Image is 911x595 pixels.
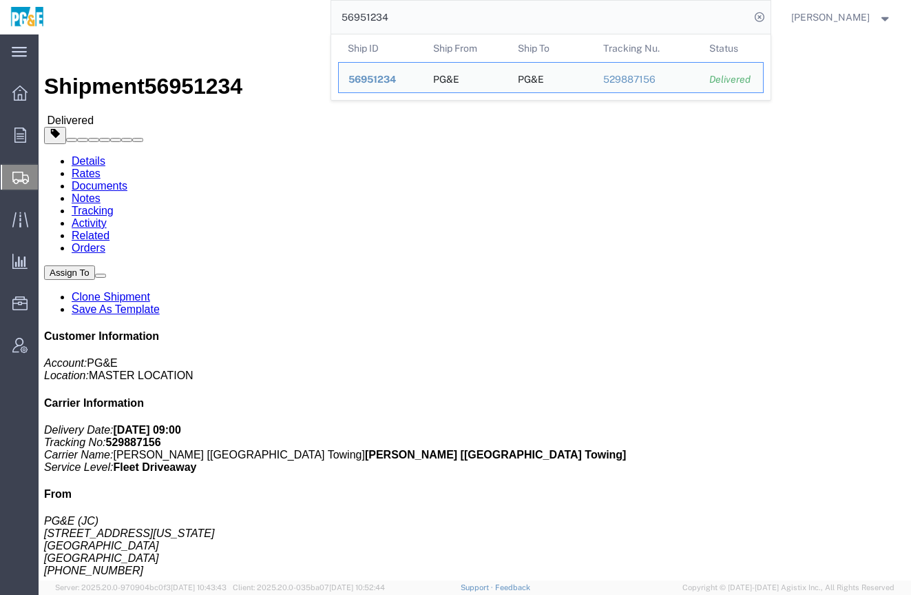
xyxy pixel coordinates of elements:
div: PG&E [432,63,459,92]
th: Tracking Nu. [593,34,700,62]
a: Support [461,583,495,592]
iframe: FS Legacy Container [39,34,911,581]
span: Client: 2025.20.0-035ba07 [233,583,385,592]
img: logo [10,7,45,28]
th: Ship To [508,34,594,62]
div: PG&E [518,63,544,92]
span: 56951234 [348,74,396,85]
div: 56951234 [348,72,414,87]
span: Copyright © [DATE]-[DATE] Agistix Inc., All Rights Reserved [682,582,894,594]
th: Status [700,34,764,62]
button: [PERSON_NAME] [790,9,892,26]
span: [DATE] 10:52:44 [329,583,385,592]
span: Wendy Hetrick [791,10,870,25]
input: Search for shipment number, reference number [331,1,750,34]
div: 529887156 [603,72,690,87]
th: Ship ID [338,34,423,62]
table: Search Results [338,34,771,100]
th: Ship From [423,34,508,62]
div: Delivered [709,72,753,87]
span: Server: 2025.20.0-970904bc0f3 [55,583,227,592]
span: [DATE] 10:43:43 [171,583,227,592]
a: Feedback [495,583,530,592]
